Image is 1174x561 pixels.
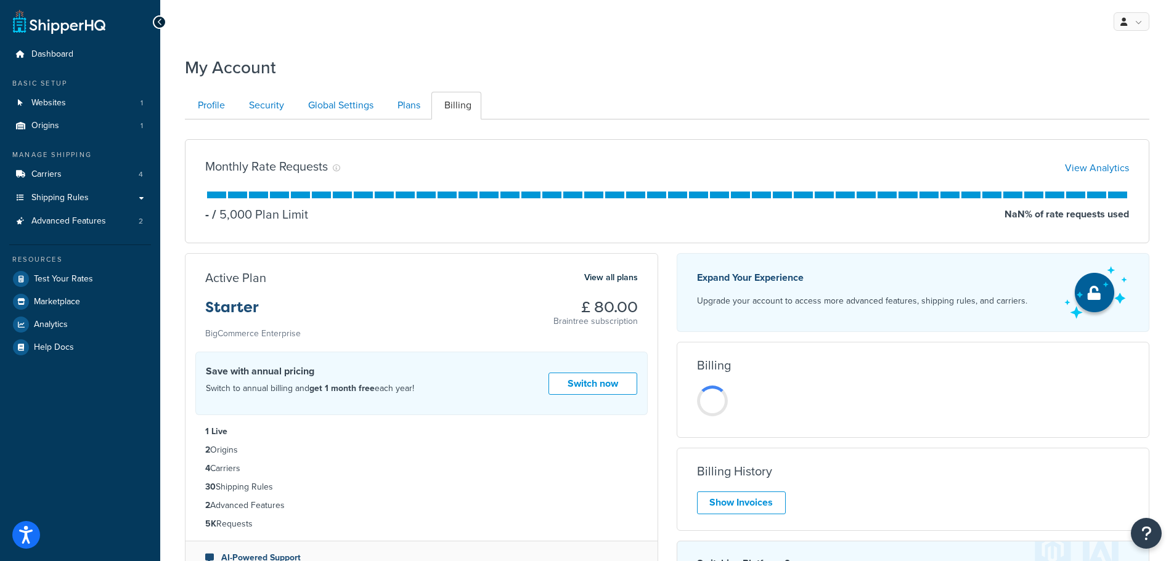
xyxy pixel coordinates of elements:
p: NaN % of rate requests used [1005,206,1129,223]
a: Show Invoices [697,491,786,514]
span: 1 [141,121,143,131]
a: Marketplace [9,291,151,313]
div: Resources [9,254,151,265]
a: Security [236,92,294,119]
strong: 30 [205,480,216,493]
strong: get 1 month free [309,382,375,395]
span: 2 [139,216,143,227]
p: Upgrade your account to access more advanced features, shipping rules, and carriers. [697,293,1027,310]
a: View all plans [584,270,638,286]
a: Help Docs [9,336,151,358]
h3: £ 80.00 [553,299,638,315]
h3: Monthly Rate Requests [205,159,328,173]
span: Marketplace [34,297,80,307]
a: Plans [385,92,430,119]
span: / [212,205,216,224]
p: Braintree subscription [553,315,638,328]
a: Expand Your Experience Upgrade your account to access more advanced features, shipping rules, and... [677,253,1150,332]
span: Websites [31,98,66,108]
a: Origins 1 [9,115,151,137]
div: Basic Setup [9,78,151,89]
span: Test Your Rates [34,274,93,285]
strong: 4 [205,462,210,475]
li: Carriers [9,163,151,186]
span: Shipping Rules [31,193,89,203]
li: Requests [205,517,638,531]
a: Advanced Features 2 [9,210,151,233]
h3: Active Plan [205,271,266,285]
h3: Starter [205,299,301,325]
strong: 2 [205,499,210,512]
p: Expand Your Experience [697,269,1027,286]
li: Advanced Features [9,210,151,233]
a: Test Your Rates [9,268,151,290]
button: Open Resource Center [1131,518,1162,549]
strong: 2 [205,443,210,456]
div: Manage Shipping [9,150,151,160]
a: Shipping Rules [9,187,151,209]
li: Origins [9,115,151,137]
a: Analytics [9,313,151,336]
a: Dashboard [9,43,151,66]
p: Switch to annual billing and each year! [206,381,414,397]
strong: 1 Live [205,425,227,438]
span: Advanced Features [31,216,106,227]
h1: My Account [185,55,276,79]
strong: 5K [205,517,216,530]
small: BigCommerce Enterprise [205,327,301,340]
a: Websites 1 [9,92,151,115]
span: Origins [31,121,59,131]
h3: Billing [697,358,731,372]
span: Carriers [31,169,62,180]
li: Shipping Rules [205,480,638,494]
h4: Save with annual pricing [206,364,414,379]
a: Carriers 4 [9,163,151,186]
li: Websites [9,92,151,115]
p: - [205,206,209,223]
span: 1 [141,98,143,108]
span: Analytics [34,320,68,330]
li: Carriers [205,462,638,475]
span: Dashboard [31,49,73,60]
li: Advanced Features [205,499,638,512]
li: Origins [205,443,638,457]
a: Switch now [548,373,637,395]
a: ShipperHQ Home [13,9,105,34]
h3: Billing History [697,464,772,478]
a: Profile [185,92,235,119]
a: Billing [431,92,481,119]
a: Global Settings [295,92,383,119]
span: Help Docs [34,342,74,353]
p: 5,000 Plan Limit [209,206,308,223]
span: 4 [139,169,143,180]
a: View Analytics [1065,161,1129,175]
